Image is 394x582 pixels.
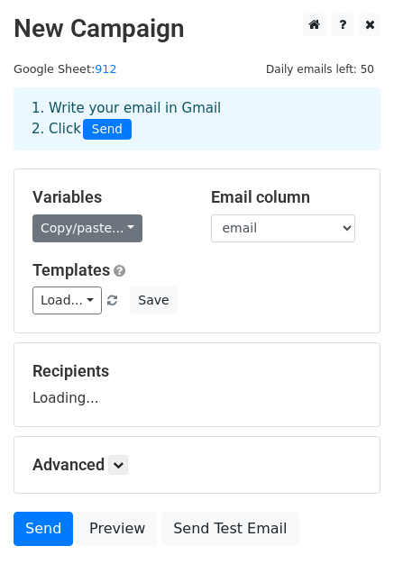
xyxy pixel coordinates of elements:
a: 912 [95,62,116,76]
h5: Variables [32,187,184,207]
a: Templates [32,260,110,279]
a: Copy/paste... [32,214,142,242]
a: Preview [78,512,157,546]
h5: Advanced [32,455,362,475]
h2: New Campaign [14,14,380,44]
button: Save [130,286,177,314]
span: Send [83,119,132,141]
div: 1. Write your email in Gmail 2. Click [18,98,376,140]
h5: Email column [211,187,362,207]
h5: Recipients [32,361,362,381]
a: Load... [32,286,102,314]
small: Google Sheet: [14,62,117,76]
a: Send Test Email [161,512,298,546]
a: Daily emails left: 50 [260,62,380,76]
a: Send [14,512,73,546]
div: Loading... [32,361,362,408]
span: Daily emails left: 50 [260,59,380,79]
